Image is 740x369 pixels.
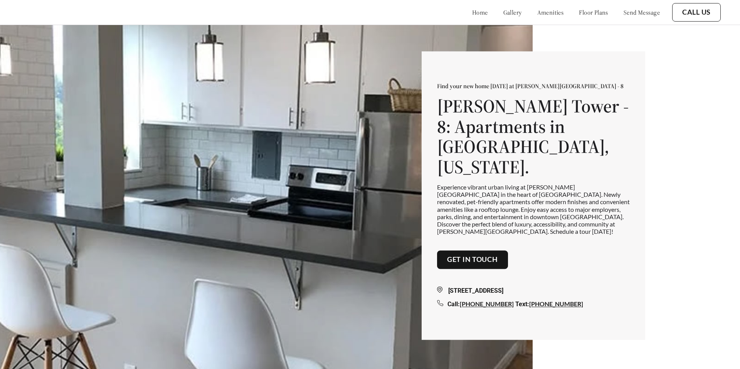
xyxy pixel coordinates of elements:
[579,8,608,16] a: floor plans
[437,183,630,235] p: Experience vibrant urban living at [PERSON_NAME][GEOGRAPHIC_DATA] in the heart of [GEOGRAPHIC_DAT...
[624,8,660,16] a: send message
[503,8,522,16] a: gallery
[437,286,630,295] div: [STREET_ADDRESS]
[682,8,711,17] a: Call Us
[447,256,498,264] a: Get in touch
[437,251,508,269] button: Get in touch
[447,300,460,308] span: Call:
[515,300,529,308] span: Text:
[437,96,630,177] h1: [PERSON_NAME] Tower - 8: Apartments in [GEOGRAPHIC_DATA], [US_STATE].
[672,3,721,22] button: Call Us
[529,300,583,307] a: [PHONE_NUMBER]
[537,8,564,16] a: amenities
[437,82,630,90] p: Find your new home [DATE] at [PERSON_NAME][GEOGRAPHIC_DATA] - 8
[472,8,488,16] a: home
[460,300,514,307] a: [PHONE_NUMBER]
